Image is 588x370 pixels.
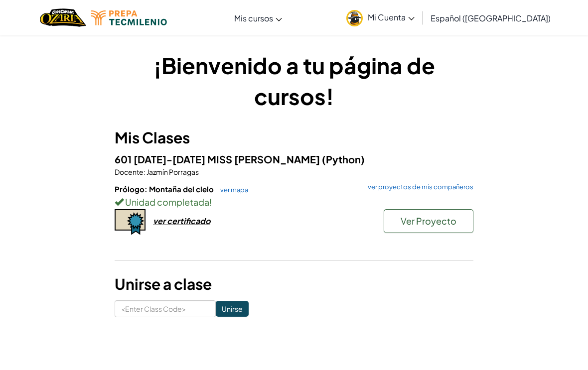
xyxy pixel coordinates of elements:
span: Español ([GEOGRAPHIC_DATA]) [431,13,551,23]
a: Español ([GEOGRAPHIC_DATA]) [426,4,556,31]
a: ver proyectos de mis compañeros [363,184,473,190]
a: Ozaria by CodeCombat logo [40,7,86,28]
span: ! [209,196,212,208]
span: 601 [DATE]-[DATE] MISS [PERSON_NAME] [115,153,322,165]
span: Mi Cuenta [368,12,415,22]
span: Docente [115,167,144,176]
span: Ver Proyecto [401,215,456,227]
input: <Enter Class Code> [115,300,216,317]
span: (Python) [322,153,365,165]
span: : [144,167,146,176]
span: Mis cursos [234,13,273,23]
span: Jazmín Porragas [146,167,199,176]
h3: Mis Clases [115,126,473,149]
a: Mis cursos [229,4,287,31]
button: Ver Proyecto [384,209,473,233]
img: certificate-icon.png [115,209,146,235]
span: Unidad completada [124,196,209,208]
span: Prólogo: Montaña del cielo [115,184,215,194]
img: Home [40,7,86,28]
input: Unirse [216,301,249,317]
a: ver certificado [115,216,210,226]
div: ver certificado [153,216,210,226]
a: ver mapa [215,186,248,194]
h1: ¡Bienvenido a tu página de cursos! [115,50,473,112]
img: Tecmilenio logo [91,10,167,25]
h3: Unirse a clase [115,273,473,295]
img: avatar [346,10,363,26]
a: Mi Cuenta [341,2,420,33]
